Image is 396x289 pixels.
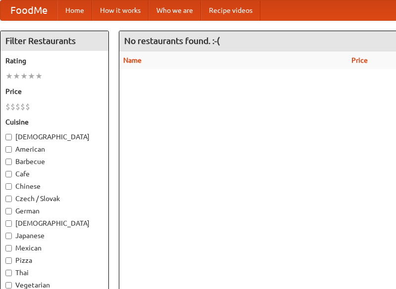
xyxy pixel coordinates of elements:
input: [DEMOGRAPHIC_DATA] [5,220,12,227]
a: Home [57,0,92,20]
input: Japanese [5,233,12,239]
label: Czech / Slovak [5,194,103,204]
li: ★ [5,71,13,82]
input: American [5,146,12,153]
h5: Cuisine [5,117,103,127]
label: [DEMOGRAPHIC_DATA] [5,218,103,228]
a: Recipe videos [201,0,260,20]
input: Chinese [5,183,12,190]
label: Chinese [5,181,103,191]
input: [DEMOGRAPHIC_DATA] [5,134,12,140]
label: Thai [5,268,103,278]
input: Cafe [5,171,12,177]
li: ★ [13,71,20,82]
li: ★ [35,71,43,82]
label: Japanese [5,231,103,241]
label: American [5,144,103,154]
ng-pluralize: No restaurants found. :-( [124,36,220,45]
label: Cafe [5,169,103,179]
label: [DEMOGRAPHIC_DATA] [5,132,103,142]
li: ★ [28,71,35,82]
input: German [5,208,12,214]
a: How it works [92,0,148,20]
h4: Filter Restaurants [0,31,108,51]
label: Pizza [5,255,103,265]
li: ★ [20,71,28,82]
input: Mexican [5,245,12,251]
li: $ [25,101,30,112]
li: $ [5,101,10,112]
h5: Price [5,86,103,96]
input: Thai [5,270,12,276]
a: Price [351,56,368,64]
label: Barbecue [5,157,103,166]
label: German [5,206,103,216]
li: $ [10,101,15,112]
a: FoodMe [0,0,57,20]
li: $ [20,101,25,112]
a: Name [123,56,142,64]
a: Who we are [148,0,201,20]
label: Mexican [5,243,103,253]
input: Vegetarian [5,282,12,289]
input: Barbecue [5,159,12,165]
h5: Rating [5,56,103,66]
input: Pizza [5,257,12,264]
input: Czech / Slovak [5,196,12,202]
li: $ [15,101,20,112]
